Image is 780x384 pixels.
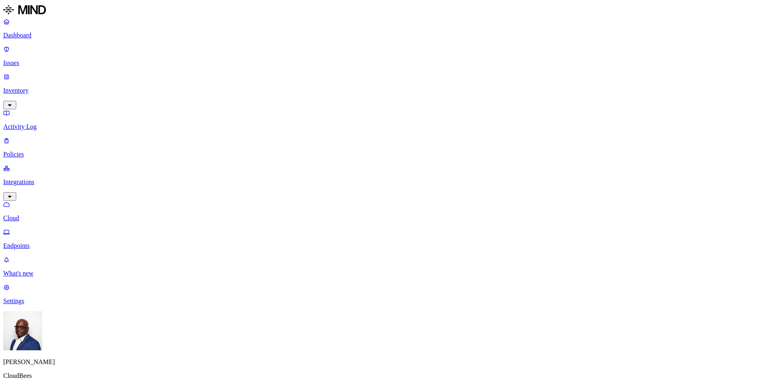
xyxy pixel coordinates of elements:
[3,46,777,67] a: Issues
[3,59,777,67] p: Issues
[3,3,46,16] img: MIND
[3,372,777,380] p: CloudBees
[3,270,777,277] p: What's new
[3,151,777,158] p: Policies
[3,228,777,249] a: Endpoints
[3,32,777,39] p: Dashboard
[3,73,777,108] a: Inventory
[3,165,777,200] a: Integrations
[3,201,777,222] a: Cloud
[3,256,777,277] a: What's new
[3,284,777,305] a: Settings
[3,3,777,18] a: MIND
[3,178,777,186] p: Integrations
[3,215,777,222] p: Cloud
[3,109,777,130] a: Activity Log
[3,18,777,39] a: Dashboard
[3,242,777,249] p: Endpoints
[3,311,42,350] img: Gregory Thomas
[3,87,777,94] p: Inventory
[3,137,777,158] a: Policies
[3,297,777,305] p: Settings
[3,123,777,130] p: Activity Log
